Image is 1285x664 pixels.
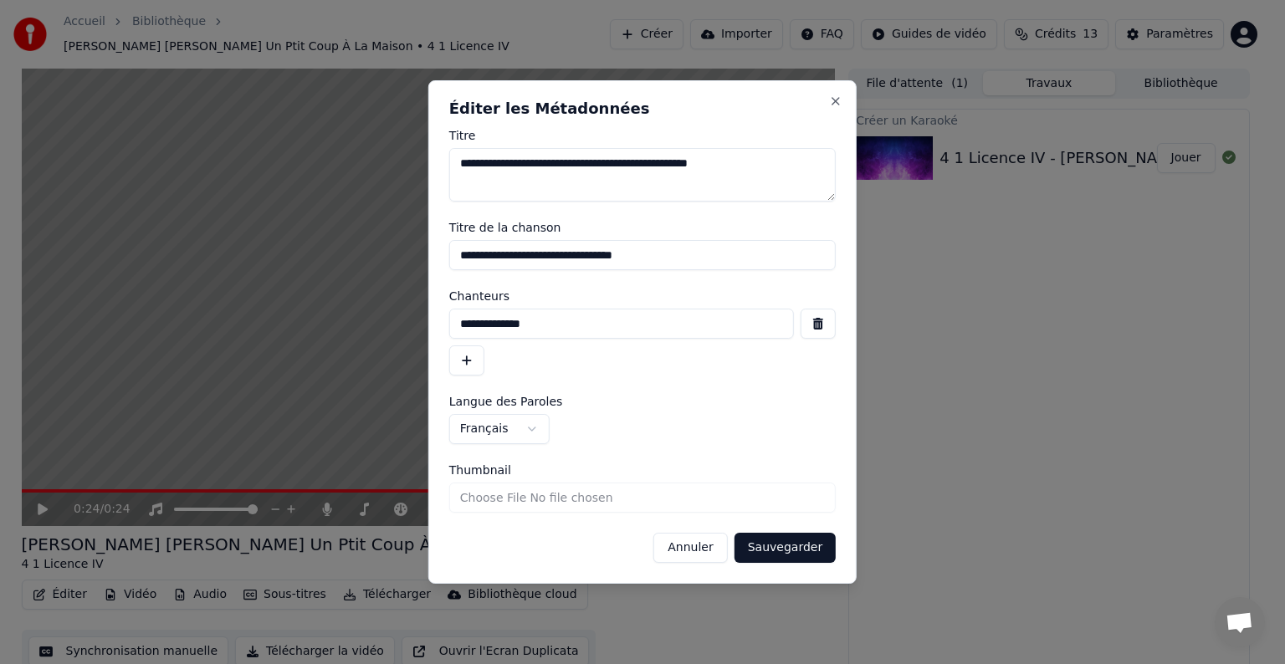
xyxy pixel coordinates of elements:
[735,533,836,563] button: Sauvegarder
[449,290,836,302] label: Chanteurs
[449,222,836,233] label: Titre de la chanson
[449,396,563,407] span: Langue des Paroles
[653,533,727,563] button: Annuler
[449,130,836,141] label: Titre
[449,464,511,476] span: Thumbnail
[449,101,836,116] h2: Éditer les Métadonnées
